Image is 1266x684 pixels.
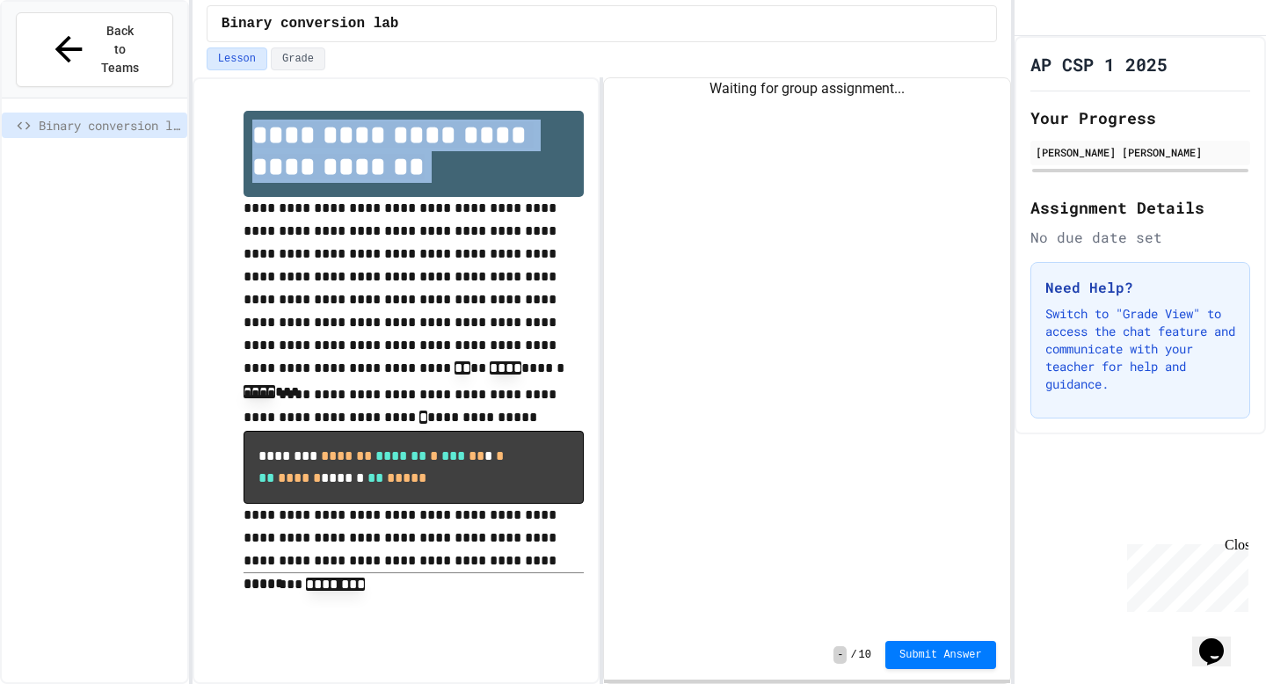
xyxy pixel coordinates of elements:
div: Waiting for group assignment... [604,78,1009,99]
h1: AP CSP 1 2025 [1030,52,1168,76]
span: - [833,646,847,664]
iframe: chat widget [1120,537,1248,612]
button: Back to Teams [16,12,173,87]
h2: Assignment Details [1030,195,1250,220]
span: Submit Answer [899,648,982,662]
h3: Need Help? [1045,277,1235,298]
span: Binary conversion lab [39,116,180,135]
button: Submit Answer [885,641,996,669]
span: / [850,648,856,662]
div: [PERSON_NAME] [PERSON_NAME] [1036,144,1245,160]
iframe: chat widget [1192,614,1248,666]
span: Back to Teams [99,22,141,77]
p: Switch to "Grade View" to access the chat feature and communicate with your teacher for help and ... [1045,305,1235,393]
button: Grade [271,47,325,70]
span: 10 [859,648,871,662]
button: Lesson [207,47,267,70]
div: Chat with us now!Close [7,7,121,112]
h2: Your Progress [1030,106,1250,130]
div: No due date set [1030,227,1250,248]
span: Binary conversion lab [222,13,399,34]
